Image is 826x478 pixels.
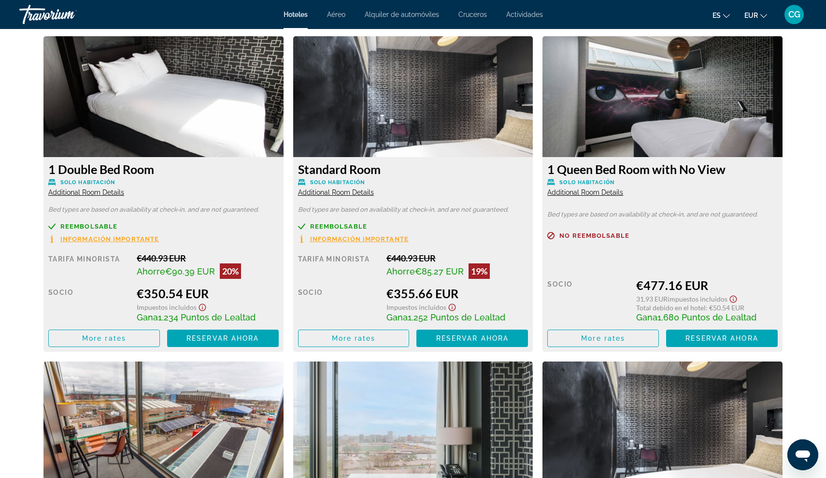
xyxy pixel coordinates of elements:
[167,330,279,347] button: Reservar ahora
[48,188,124,196] span: Additional Room Details
[744,8,767,22] button: Change currency
[298,188,374,196] span: Additional Room Details
[284,11,308,18] a: Hoteles
[298,206,528,213] p: Bed types are based on availability at check-in, and are not guaranteed.
[310,236,409,242] span: Información importante
[547,188,623,196] span: Additional Room Details
[408,312,505,322] span: 1,252 Puntos de Lealtad
[43,36,284,157] img: 15449933-7e4a-43e8-84aa-3a7d12875160.jpeg
[547,211,778,218] p: Bed types are based on availability at check-in, and are not guaranteed.
[386,312,408,322] span: Gana
[19,2,116,27] a: Travorium
[386,303,446,311] span: Impuestos incluidos
[436,334,509,342] span: Reservar ahora
[458,11,487,18] a: Cruceros
[298,235,409,243] button: Información importante
[158,312,256,322] span: 1,234 Puntos de Lealtad
[542,36,783,157] img: dff53629-5a35-494c-a018-01468f1dcf6c.jpeg
[744,12,758,19] span: EUR
[636,304,778,312] div: : €50.54 EUR
[787,439,818,470] iframe: Botón para iniciar la ventana de mensajería
[48,235,159,243] button: Información importante
[137,286,278,301] div: €350.54 EUR
[788,10,800,19] span: CG
[547,278,628,322] div: Socio
[727,292,739,304] button: Show Taxes and Fees disclaimer
[782,4,807,25] button: User Menu
[327,11,345,18] a: Aéreo
[310,179,365,186] span: Solo habitación
[636,304,706,312] span: Total debido en el hotel
[298,286,379,322] div: Socio
[581,334,625,342] span: More rates
[137,266,165,276] span: Ahorre
[657,312,756,322] span: 1,680 Puntos de Lealtad
[636,278,778,292] div: €477.16 EUR
[416,330,528,347] button: Reservar ahora
[60,179,115,186] span: Solo habitación
[298,223,528,230] a: Reembolsable
[559,179,614,186] span: Solo habitación
[60,223,117,230] span: Reembolsable
[446,301,458,312] button: Show Taxes and Fees disclaimer
[48,330,160,347] button: More rates
[48,206,279,213] p: Bed types are based on availability at check-in, and are not guaranteed.
[506,11,543,18] a: Actividades
[48,253,129,279] div: Tarifa Minorista
[298,253,379,279] div: Tarifa Minorista
[386,253,528,263] div: €440.93 EUR
[386,286,528,301] div: €355.66 EUR
[666,330,778,347] button: Reservar ahora
[60,236,159,242] span: Información importante
[220,263,241,279] div: 20%
[197,301,208,312] button: Show Taxes and Fees disclaimer
[547,330,659,347] button: More rates
[386,266,415,276] span: Ahorre
[165,266,215,276] span: €90.39 EUR
[559,232,629,239] span: No reembolsable
[137,303,197,311] span: Impuestos incluidos
[48,223,279,230] a: Reembolsable
[415,266,464,276] span: €85.27 EUR
[636,295,668,303] span: 31.93 EUR
[365,11,439,18] a: Alquiler de automóviles
[298,162,528,176] h3: Standard Room
[332,334,376,342] span: More rates
[137,253,278,263] div: €440.93 EUR
[137,312,158,322] span: Gana
[636,312,657,322] span: Gana
[668,295,727,303] span: Impuestos incluidos
[48,162,279,176] h3: 1 Double Bed Room
[685,334,758,342] span: Reservar ahora
[186,334,259,342] span: Reservar ahora
[293,36,533,157] img: f6c319ab-49ac-4919-a7bc-1ca2038469ac.jpeg
[712,8,730,22] button: Change language
[712,12,721,19] span: es
[547,162,778,176] h3: 1 Queen Bed Room with No View
[469,263,490,279] div: 19%
[310,223,367,230] span: Reembolsable
[48,286,129,322] div: Socio
[82,334,126,342] span: More rates
[298,330,410,347] button: More rates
